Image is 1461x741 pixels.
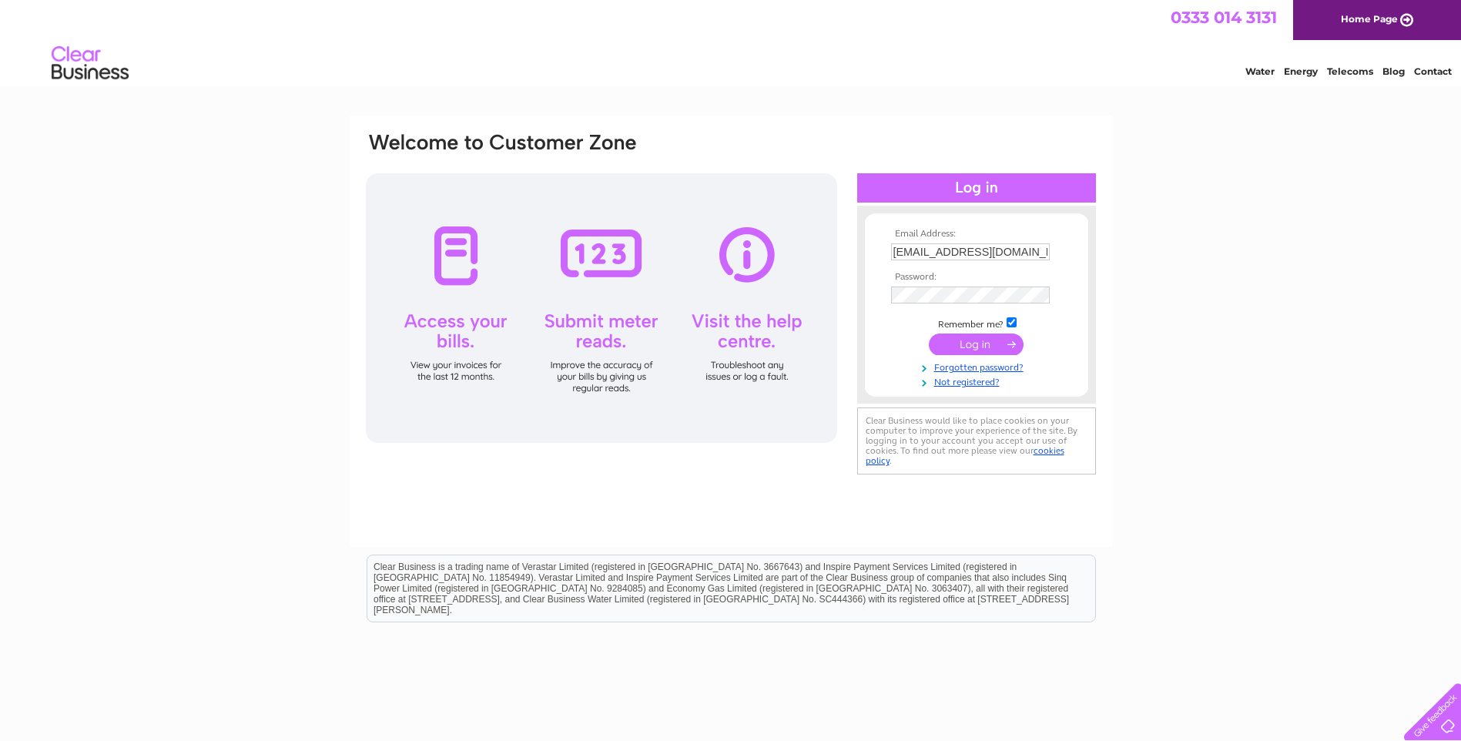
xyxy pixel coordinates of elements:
[887,315,1066,330] td: Remember me?
[1414,65,1452,77] a: Contact
[857,407,1096,474] div: Clear Business would like to place cookies on your computer to improve your experience of the sit...
[367,8,1095,75] div: Clear Business is a trading name of Verastar Limited (registered in [GEOGRAPHIC_DATA] No. 3667643...
[891,359,1066,374] a: Forgotten password?
[1382,65,1405,77] a: Blog
[51,40,129,87] img: logo.png
[1327,65,1373,77] a: Telecoms
[866,445,1064,466] a: cookies policy
[1284,65,1318,77] a: Energy
[887,272,1066,283] th: Password:
[929,334,1024,355] input: Submit
[891,374,1066,388] a: Not registered?
[1245,65,1275,77] a: Water
[887,229,1066,240] th: Email Address:
[1171,8,1277,27] a: 0333 014 3131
